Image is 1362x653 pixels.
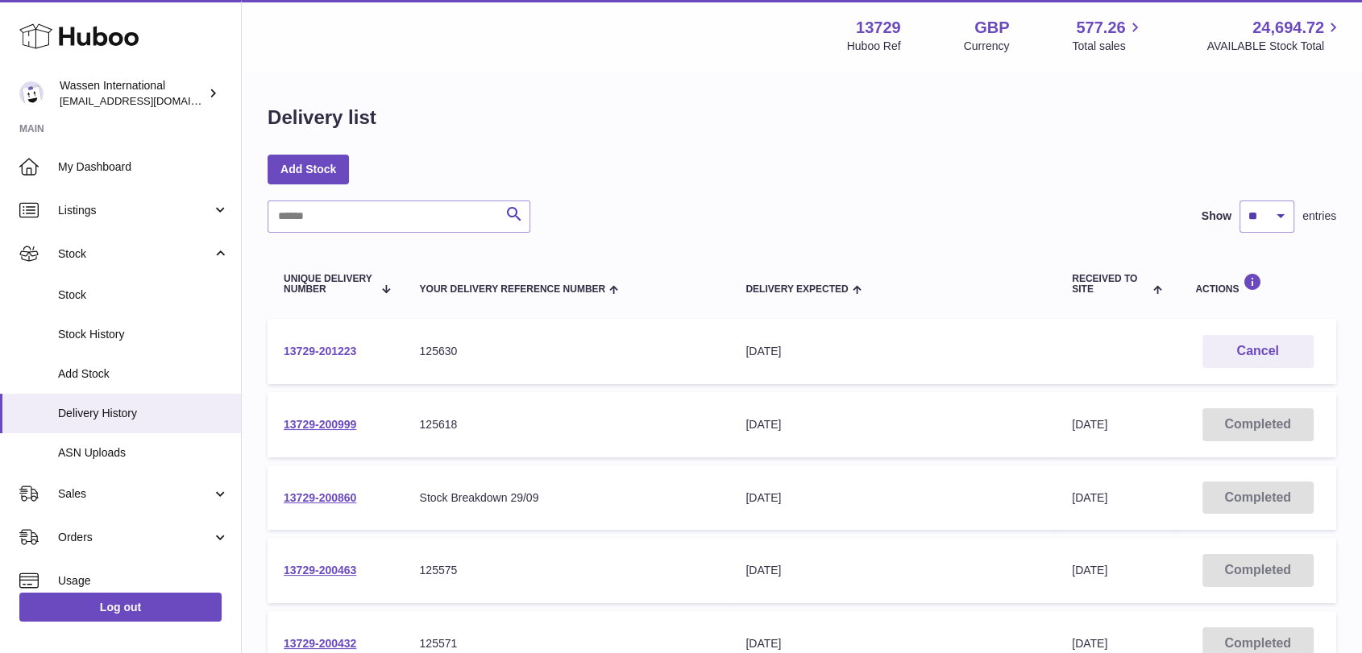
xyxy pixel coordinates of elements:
[745,490,1040,506] div: [DATE]
[58,530,212,545] span: Orders
[419,490,713,506] div: Stock Breakdown 29/09
[58,486,212,502] span: Sales
[284,418,356,431] a: 13729-200999
[1072,637,1107,650] span: [DATE]
[19,593,222,622] a: Log out
[1202,335,1314,368] button: Cancel
[58,203,212,218] span: Listings
[268,105,376,130] h1: Delivery list
[60,94,237,107] span: [EMAIL_ADDRESS][DOMAIN_NAME]
[1206,39,1343,54] span: AVAILABLE Stock Total
[284,564,356,577] a: 13729-200463
[856,17,901,39] strong: 13729
[1252,17,1324,39] span: 24,694.72
[964,39,1010,54] div: Currency
[58,366,229,382] span: Add Stock
[1072,418,1107,431] span: [DATE]
[974,17,1009,39] strong: GBP
[1072,274,1149,295] span: Received to Site
[745,284,848,295] span: Delivery Expected
[419,563,713,578] div: 125575
[419,417,713,432] div: 125618
[58,445,229,461] span: ASN Uploads
[58,406,229,421] span: Delivery History
[419,284,605,295] span: Your Delivery Reference Number
[19,81,44,105] img: internationalsupplychain@wassen.com
[284,491,356,504] a: 13729-200860
[284,345,356,357] a: 13729-201223
[419,344,713,359] div: 125630
[58,159,229,175] span: My Dashboard
[1072,491,1107,504] span: [DATE]
[1302,209,1336,224] span: entries
[60,78,205,109] div: Wassen International
[745,417,1040,432] div: [DATE]
[419,636,713,651] div: 125571
[284,274,373,295] span: Unique Delivery Number
[268,155,349,184] a: Add Stock
[745,636,1040,651] div: [DATE]
[58,246,212,262] span: Stock
[745,344,1040,359] div: [DATE]
[1072,39,1144,54] span: Total sales
[745,563,1040,578] div: [DATE]
[58,573,229,589] span: Usage
[284,637,356,650] a: 13729-200432
[1206,17,1343,54] a: 24,694.72 AVAILABLE Stock Total
[1202,209,1231,224] label: Show
[58,287,229,303] span: Stock
[847,39,901,54] div: Huboo Ref
[1072,564,1107,577] span: [DATE]
[1076,17,1125,39] span: 577.26
[1072,17,1144,54] a: 577.26 Total sales
[1195,273,1320,295] div: Actions
[58,327,229,342] span: Stock History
